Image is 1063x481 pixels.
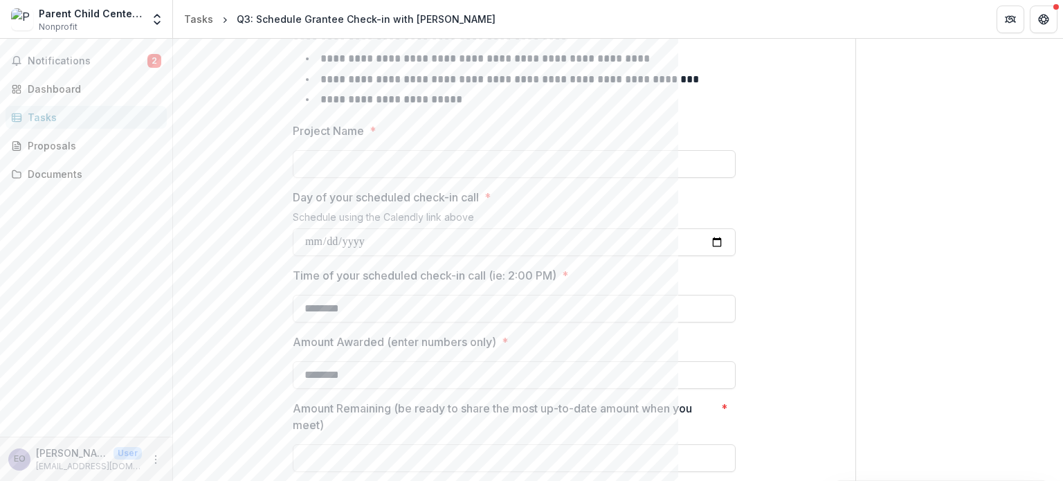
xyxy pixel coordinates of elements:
p: User [113,447,142,460]
div: Tasks [28,110,156,125]
a: Dashboard [6,78,167,100]
span: Notifications [28,55,147,67]
a: Documents [6,163,167,185]
p: [PERSON_NAME] [36,446,108,460]
div: Documents [28,167,156,181]
p: [EMAIL_ADDRESS][DOMAIN_NAME] [36,460,142,473]
p: Time of your scheduled check-in call (ie: 2:00 PM) [293,267,556,284]
div: Schedule using the Calendly link above [293,211,736,228]
div: Tasks [184,12,213,26]
a: Proposals [6,134,167,157]
a: Tasks [6,106,167,129]
div: Q3: Schedule Grantee Check-in with [PERSON_NAME] [237,12,496,26]
div: Dashboard [28,82,156,96]
span: 2 [147,54,161,68]
button: Open entity switcher [147,6,167,33]
p: Day of your scheduled check-in call [293,189,479,206]
img: Parent Child Center of Tulsa Inc [11,8,33,30]
div: Emily Orr [14,455,26,464]
button: Get Help [1030,6,1057,33]
div: Parent Child Center of Tulsa Inc [39,6,142,21]
div: Proposals [28,138,156,153]
p: Project Name [293,122,364,139]
p: Amount Awarded (enter numbers only) [293,334,496,350]
button: More [147,451,164,468]
button: Partners [997,6,1024,33]
span: Nonprofit [39,21,78,33]
a: Tasks [179,9,219,29]
nav: breadcrumb [179,9,501,29]
p: Amount Remaining (be ready to share the most up-to-date amount when you meet) [293,400,716,433]
button: Notifications2 [6,50,167,72]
